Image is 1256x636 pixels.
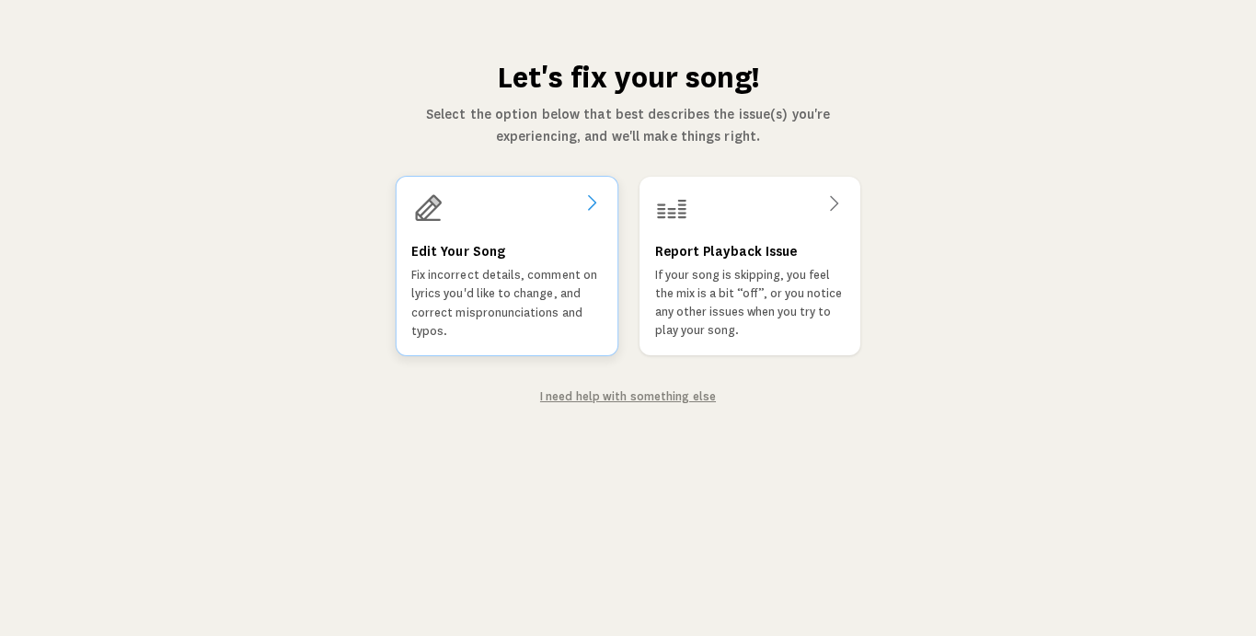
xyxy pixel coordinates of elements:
[410,240,504,262] h3: Edit Your Song
[640,177,860,355] a: Report Playback IssueIf your song is skipping, you feel the mix is a bit “off”, or you notice any...
[655,266,845,340] p: If your song is skipping, you feel the mix is a bit “off”, or you notice any other issues when yo...
[410,266,602,341] p: Fix incorrect details, comment on lyrics you'd like to change, and correct mispronunciations and ...
[395,103,862,147] p: Select the option below that best describes the issue(s) you're experiencing, and we'll make thin...
[397,177,617,355] a: Edit Your SongFix incorrect details, comment on lyrics you'd like to change, and correct mispronu...
[655,240,797,262] h3: Report Playback Issue
[395,59,862,96] h1: Let's fix your song!
[540,390,716,403] a: I need help with something else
